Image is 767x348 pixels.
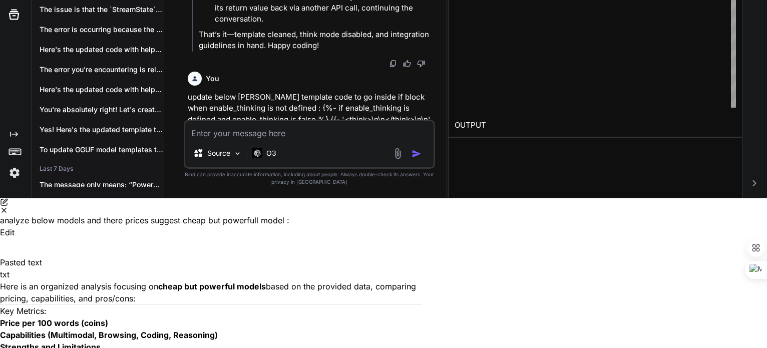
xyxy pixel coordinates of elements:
[40,65,164,75] p: The error you're encountering is related...
[40,145,164,155] p: To update GGUF model templates to work c...
[40,105,164,115] p: You're absolutely right! Let's create th...
[207,148,230,158] p: Source
[417,60,425,68] img: dislike
[233,149,242,158] img: Pick Models
[392,148,404,159] img: attachment
[158,281,266,291] strong: cheap but powerful models
[40,180,164,190] p: The message only means: “PowerShell cannot find...
[40,45,164,55] p: Here's the updated code with helper func...
[32,165,164,173] h2: Last 7 Days
[6,164,23,181] img: settings
[389,60,397,68] img: copy
[40,125,164,135] p: Yes! Here's the updated template that in...
[252,148,262,158] img: O3
[184,171,436,186] p: Bind can provide inaccurate information, including about people. Always double-check its answers....
[40,25,164,35] p: The error is occurring because the Jinja...
[449,114,742,137] h2: OUTPUT
[403,60,411,68] img: like
[199,29,434,52] p: That’s it—template cleaned, think mode disabled, and integration guidelines in hand. Happy coding!
[40,5,164,15] p: The issue is that the `StreamState` clas...
[40,85,164,95] p: Here's the updated code with helper meth...
[206,74,219,84] h6: You
[188,92,434,137] p: update below [PERSON_NAME] template code to go inside if block when enable_thinking is not define...
[412,149,422,159] img: icon
[266,148,276,158] p: O3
